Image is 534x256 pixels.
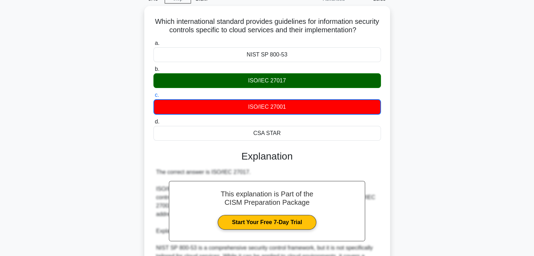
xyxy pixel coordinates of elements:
span: c. [155,92,159,98]
div: CSA STAR [153,126,381,141]
h5: Which international standard provides guidelines for information security controls specific to cl... [153,17,382,35]
div: ISO/IEC 27001 [153,99,381,115]
a: Start Your Free 7-Day Trial [218,215,316,230]
span: a. [155,40,159,46]
div: ISO/IEC 27017 [153,73,381,88]
span: b. [155,66,159,72]
div: NIST SP 800-53 [153,47,381,62]
h3: Explanation [158,150,377,162]
span: d. [155,119,159,124]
